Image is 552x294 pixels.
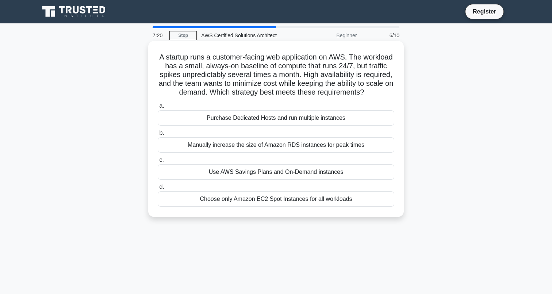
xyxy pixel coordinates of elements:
div: Beginner [297,28,361,43]
div: Choose only Amazon EC2 Spot Instances for all workloads [158,191,394,207]
a: Stop [169,31,197,40]
a: Register [468,7,501,16]
span: a. [159,103,164,109]
div: 6/10 [361,28,404,43]
h5: A startup runs a customer-facing web application on AWS. The workload has a small, always-on base... [157,53,395,97]
div: 7:20 [148,28,169,43]
span: d. [159,184,164,190]
div: Manually increase the size of Amazon RDS instances for peak times [158,137,394,153]
span: b. [159,130,164,136]
div: AWS Certified Solutions Architect [197,28,297,43]
div: Purchase Dedicated Hosts and run multiple instances [158,110,394,126]
span: c. [159,157,164,163]
div: Use AWS Savings Plans and On-Demand instances [158,164,394,180]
